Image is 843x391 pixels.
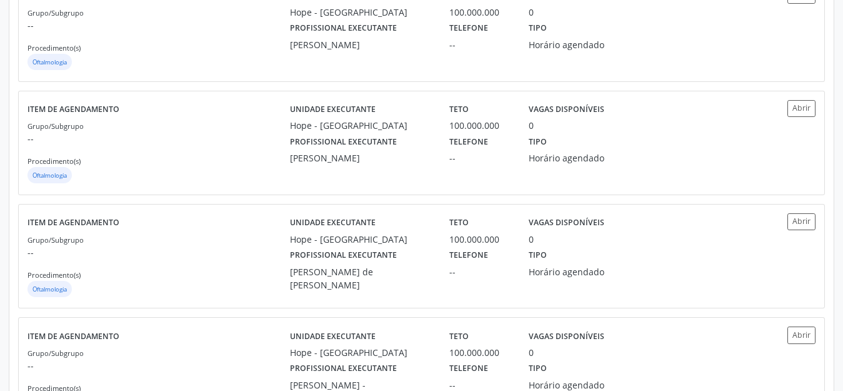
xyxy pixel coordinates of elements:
small: Procedimento(s) [27,156,81,166]
label: Teto [449,100,469,119]
button: Abrir [787,213,816,230]
p: -- [27,359,290,372]
label: Teto [449,213,469,233]
small: Oftalmologia [32,285,67,293]
p: -- [27,19,290,32]
div: 0 [529,6,534,19]
div: -- [449,38,511,51]
div: 0 [529,346,534,359]
label: Item de agendamento [27,213,119,233]
label: Profissional executante [290,359,397,378]
label: Telefone [449,132,488,151]
label: Telefone [449,359,488,378]
div: 100.000.000 [449,6,511,19]
div: -- [449,265,511,278]
button: Abrir [787,100,816,117]
div: 0 [529,233,534,246]
div: 100.000.000 [449,233,511,246]
div: 100.000.000 [449,346,511,359]
div: 100.000.000 [449,119,511,132]
small: Grupo/Subgrupo [27,8,84,18]
small: Procedimento(s) [27,270,81,280]
label: Profissional executante [290,132,397,151]
p: -- [27,246,290,259]
small: Oftalmologia [32,58,67,66]
label: Unidade executante [290,213,376,233]
p: -- [27,132,290,145]
label: Profissional executante [290,246,397,265]
label: Telefone [449,246,488,265]
div: 0 [529,119,534,132]
label: Unidade executante [290,100,376,119]
div: Hope - [GEOGRAPHIC_DATA] [290,346,432,359]
label: Vagas disponíveis [529,213,604,233]
small: Grupo/Subgrupo [27,348,84,358]
div: Hope - [GEOGRAPHIC_DATA] [290,119,432,132]
button: Abrir [787,327,816,343]
label: Telefone [449,19,488,38]
small: Grupo/Subgrupo [27,235,84,245]
label: Profissional executante [290,19,397,38]
label: Unidade executante [290,327,376,346]
label: Tipo [529,359,547,378]
label: Item de agendamento [27,327,119,346]
div: [PERSON_NAME] de [PERSON_NAME] [290,265,432,292]
div: [PERSON_NAME] [290,151,432,165]
div: Horário agendado [529,265,631,278]
div: Hope - [GEOGRAPHIC_DATA] [290,6,432,19]
label: Teto [449,327,469,346]
div: -- [449,151,511,165]
small: Procedimento(s) [27,43,81,53]
div: Horário agendado [529,151,631,165]
label: Vagas disponíveis [529,100,604,119]
div: Hope - [GEOGRAPHIC_DATA] [290,233,432,246]
label: Item de agendamento [27,100,119,119]
small: Grupo/Subgrupo [27,121,84,131]
small: Oftalmologia [32,171,67,180]
label: Tipo [529,246,547,265]
label: Tipo [529,19,547,38]
div: Horário agendado [529,38,631,51]
label: Tipo [529,132,547,151]
div: [PERSON_NAME] [290,38,432,51]
label: Vagas disponíveis [529,327,604,346]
